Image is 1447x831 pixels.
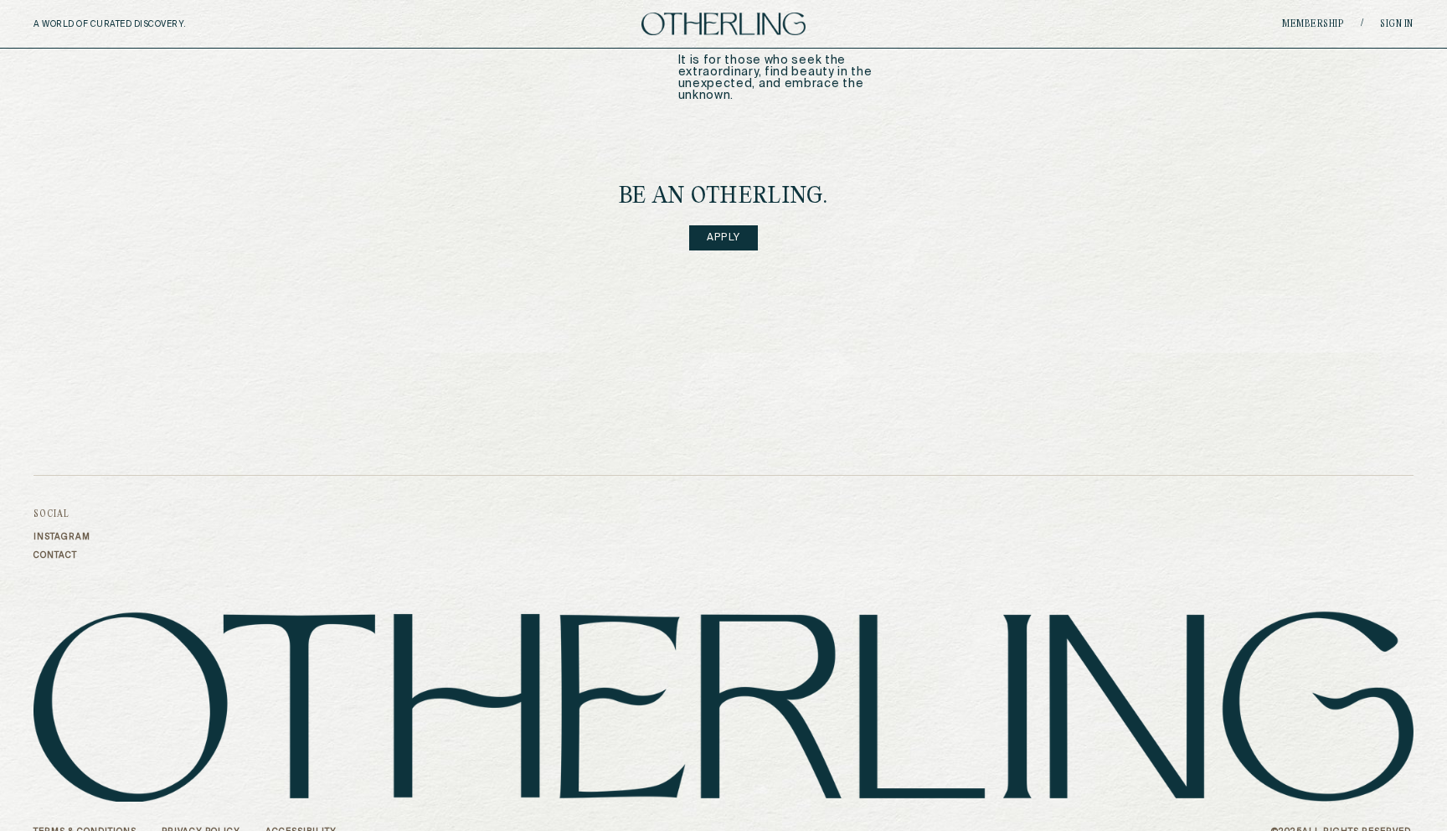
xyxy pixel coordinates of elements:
a: Membership [1282,19,1344,29]
h4: be an Otherling. [619,185,828,209]
a: Instagram [33,532,90,542]
a: Sign in [1380,19,1414,29]
a: Apply [689,225,758,250]
img: logo [33,611,1414,802]
img: logo [641,13,806,35]
h5: A WORLD OF CURATED DISCOVERY. [33,19,259,29]
p: It is for those who seek the extraordinary, find beauty in the unexpected, and embrace the unknown. [678,54,921,101]
span: / [1361,18,1363,30]
a: Contact [33,550,90,560]
h3: Social [33,509,90,519]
